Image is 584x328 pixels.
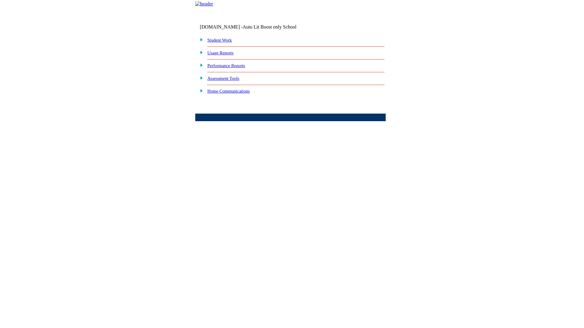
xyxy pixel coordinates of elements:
[195,1,213,7] img: header
[207,50,234,55] a: Usage Reports
[197,37,203,42] img: plus.gif
[197,50,203,55] img: plus.gif
[200,24,312,30] td: [DOMAIN_NAME] -
[197,75,203,80] img: plus.gif
[207,76,239,81] a: Assessment Tools
[207,63,245,68] a: Performance Reports
[243,24,297,29] nobr: Auto Lit Boost only School
[197,88,203,93] img: plus.gif
[197,62,203,68] img: plus.gif
[207,38,232,43] a: Student Work
[207,89,250,94] a: Home Communications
